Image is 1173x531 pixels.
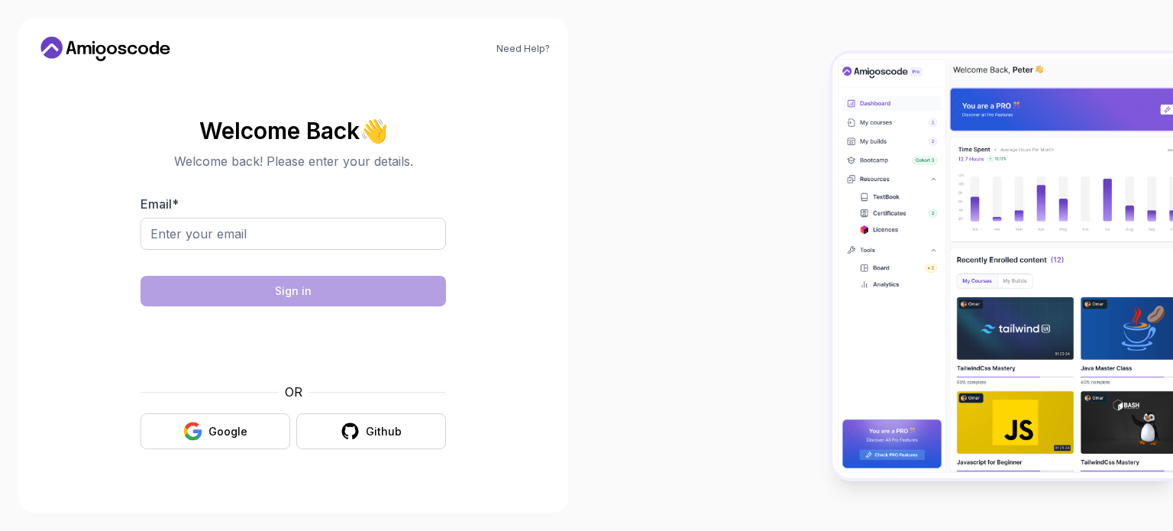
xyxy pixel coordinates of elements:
[141,152,446,170] p: Welcome back! Please enter your details.
[141,118,446,143] h2: Welcome Back
[37,37,174,61] a: Home link
[496,43,550,55] a: Need Help?
[296,413,446,449] button: Github
[366,424,402,439] div: Github
[141,413,290,449] button: Google
[141,218,446,250] input: Enter your email
[275,283,312,299] div: Sign in
[360,118,388,143] span: 👋
[832,53,1173,478] img: Amigoscode Dashboard
[141,276,446,306] button: Sign in
[208,424,247,439] div: Google
[141,196,179,212] label: Email *
[285,383,302,401] p: OR
[178,316,409,374] iframe: Widget containing checkbox for hCaptcha security challenge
